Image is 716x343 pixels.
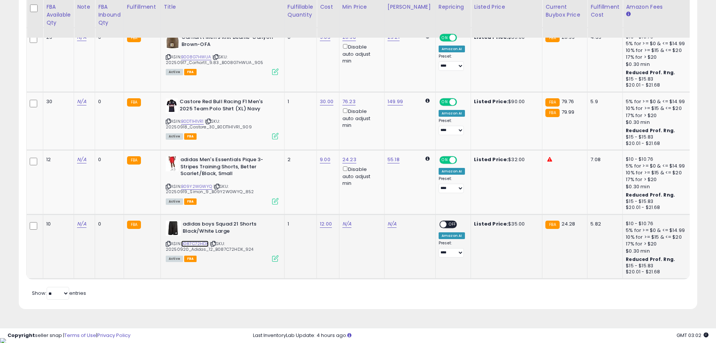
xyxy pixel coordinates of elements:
[425,156,430,161] i: Calculated using Dynamic Max Price.
[626,263,688,269] div: $15 - $15.83
[166,198,183,205] span: All listings currently available for purchase on Amazon
[626,76,688,82] div: $15 - $15.83
[64,332,96,339] a: Terms of Use
[320,3,336,11] div: Cost
[183,221,274,236] b: adidas boys Squad 21 Shorts Black/White Large
[184,256,197,262] span: FBA
[626,234,688,241] div: 10% for >= $15 & <= $20
[166,98,178,113] img: 31yEIFfib1L._SL40_.jpg
[439,3,468,11] div: Repricing
[166,156,279,204] div: ASIN:
[474,98,508,105] b: Listed Price:
[166,34,180,49] img: 513b09MrgbL._SL40_.jpg
[474,156,508,163] b: Listed Price:
[626,156,688,163] div: $10 - $10.76
[98,3,121,27] div: FBA inbound Qty
[626,256,675,262] b: Reduced Prof. Rng.
[626,248,688,255] div: $0.30 min
[626,163,688,169] div: 5% for >= $0 & <= $14.99
[456,157,468,163] span: OFF
[181,118,204,125] a: B0DT1H1VR1
[440,35,450,41] span: ON
[180,156,272,179] b: adidas Men's Essentials Pique 3-Stripes Training Shorts, Better Scarlet/Black, Small
[166,221,181,236] img: 311u5NMK5gL._SL40_.jpg
[77,220,86,228] a: N/A
[166,241,254,252] span: | SKU: 20250920_Adidas_12_B087C72HDX_924
[166,69,183,75] span: All listings currently available for purchase on Amazon
[626,119,688,126] div: $0.30 min
[474,156,536,163] div: $32.00
[46,98,68,105] div: 30
[166,133,183,140] span: All listings currently available for purchase on Amazon
[127,3,157,11] div: Fulfillment
[97,332,130,339] a: Privacy Policy
[8,332,130,339] div: seller snap | |
[439,54,465,71] div: Preset:
[288,3,313,19] div: Fulfillable Quantity
[46,156,68,163] div: 12
[545,109,559,117] small: FBA
[626,98,688,105] div: 5% for >= $0 & <= $14.99
[447,221,459,228] span: OFF
[545,3,584,19] div: Current Buybox Price
[98,221,118,227] div: 0
[320,220,332,228] a: 12.00
[288,156,311,163] div: 2
[626,227,688,234] div: 5% for >= $0 & <= $14.99
[166,98,279,139] div: ASIN:
[166,183,254,195] span: | SKU: 20250919_Simon_9_B09Y2WGWYQ_852
[288,98,311,105] div: 1
[626,241,688,247] div: 17% for > $20
[456,99,468,105] span: OFF
[253,332,708,339] div: Last InventoryLab Update: 4 hours ago.
[626,61,688,68] div: $0.30 min
[456,35,468,41] span: OFF
[166,54,263,65] span: | SKU: 20250917_Carhartt_9.83_B008G7HWUA_905
[626,54,688,61] div: 17% for > $20
[626,47,688,54] div: 10% for >= $15 & <= $20
[590,156,617,163] div: 7.08
[677,332,708,339] span: 2025-10-6 03:02 GMT
[626,82,688,88] div: $20.01 - $21.68
[342,98,356,105] a: 76.23
[626,176,688,183] div: 17% for > $20
[182,34,273,50] b: Carhartt Men's Knit Beanie-Canyon Brown-OFA
[439,110,465,117] div: Amazon AI
[440,99,450,105] span: ON
[626,192,675,198] b: Reduced Prof. Rng.
[474,3,539,11] div: Listed Price
[626,198,688,205] div: $15 - $15.83
[590,3,619,19] div: Fulfillment Cost
[440,157,450,163] span: ON
[32,290,86,297] span: Show: entries
[388,3,432,11] div: [PERSON_NAME]
[166,34,279,74] div: ASIN:
[626,204,688,211] div: $20.01 - $21.68
[342,156,356,163] a: 24.23
[388,156,400,163] a: 55.18
[164,3,281,11] div: Title
[545,98,559,107] small: FBA
[562,98,574,105] span: 79.76
[626,134,688,140] div: $15 - $15.83
[77,98,86,105] a: N/A
[166,221,279,261] div: ASIN:
[439,241,465,258] div: Preset:
[626,169,688,176] div: 10% for >= $15 & <= $20
[545,221,559,229] small: FBA
[46,221,68,227] div: 10
[181,183,212,190] a: B09Y2WGWYQ
[474,221,536,227] div: $35.00
[590,221,617,227] div: 5.82
[388,220,397,228] a: N/A
[388,98,403,105] a: 149.99
[127,156,141,165] small: FBA
[342,165,378,187] div: Disable auto adjust min
[439,46,465,52] div: Amazon AI
[181,54,211,60] a: B008G7HWUA
[474,220,508,227] b: Listed Price:
[439,232,465,239] div: Amazon AI
[98,98,118,105] div: 0
[127,98,141,107] small: FBA
[626,221,688,227] div: $10 - $10.76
